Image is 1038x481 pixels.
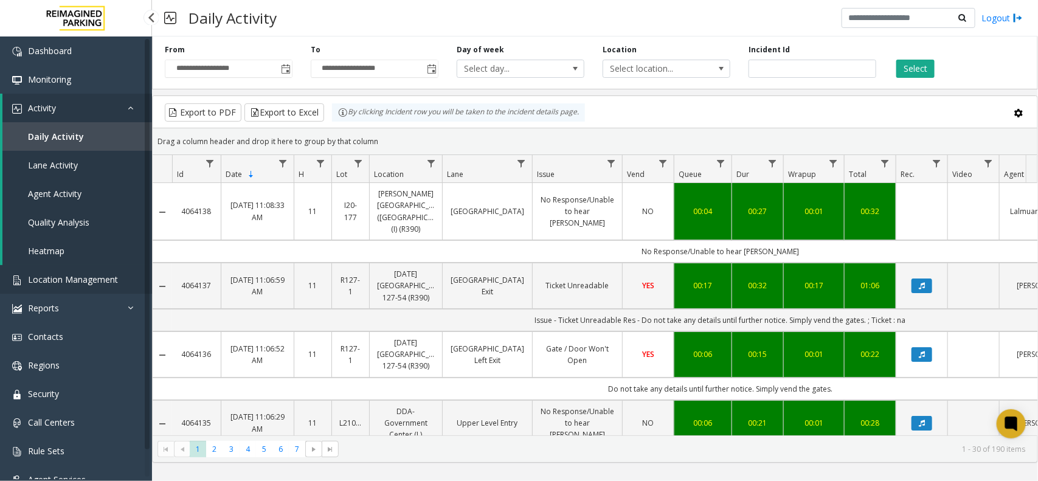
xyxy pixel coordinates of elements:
span: Date [226,169,242,179]
span: Video [952,169,972,179]
a: 00:17 [791,280,837,291]
a: Collapse Details [153,282,172,291]
img: 'icon' [12,333,22,342]
a: 4064138 [179,206,213,217]
a: I20-177 [339,199,362,223]
span: Total [849,169,867,179]
label: From [165,44,185,55]
span: Monitoring [28,74,71,85]
span: Lane [447,169,463,179]
img: 'icon' [12,418,22,428]
label: To [311,44,320,55]
a: 11 [302,348,324,360]
span: Regions [28,359,60,371]
span: Toggle popup [279,60,292,77]
div: 00:15 [739,348,776,360]
kendo-pager-info: 1 - 30 of 190 items [346,444,1025,454]
label: Day of week [457,44,504,55]
span: Call Centers [28,417,75,428]
a: Heatmap [2,237,152,265]
a: 00:28 [852,417,888,429]
a: Issue Filter Menu [603,155,620,171]
a: Wrapup Filter Menu [825,155,842,171]
a: Quality Analysis [2,208,152,237]
span: NO [643,206,654,216]
span: Page 3 [223,441,240,457]
img: 'icon' [12,304,22,314]
a: L21023900 [339,417,362,429]
a: Agent Activity [2,179,152,208]
a: 00:27 [739,206,776,217]
a: YES [630,348,666,360]
span: NO [643,418,654,428]
a: R127-1 [339,343,362,366]
a: [PERSON_NAME][GEOGRAPHIC_DATA] ([GEOGRAPHIC_DATA]) (I) (R390) [377,188,435,235]
span: YES [642,349,654,359]
div: By clicking Incident row you will be taken to the incident details page. [332,103,585,122]
a: 00:06 [682,348,724,360]
a: Logout [981,12,1023,24]
span: Daily Activity [28,131,84,142]
a: Video Filter Menu [980,155,997,171]
a: YES [630,280,666,291]
a: Daily Activity [2,122,152,151]
a: 4064135 [179,417,213,429]
a: [DATE] 11:06:52 AM [229,343,286,366]
a: Upper Level Entry [450,417,525,429]
a: Date Filter Menu [275,155,291,171]
span: Go to the last page [322,441,338,458]
span: Go to the next page [305,441,322,458]
a: [DATE] 11:08:33 AM [229,199,286,223]
span: Location [374,169,404,179]
span: Activity [28,102,56,114]
a: 00:01 [791,206,837,217]
div: 00:32 [852,206,888,217]
div: 00:04 [682,206,724,217]
span: Security [28,388,59,400]
span: Select location... [603,60,704,77]
a: [GEOGRAPHIC_DATA] [450,206,525,217]
span: Page 7 [289,441,305,457]
a: 11 [302,417,324,429]
span: YES [642,280,654,291]
span: Go to the last page [325,445,335,454]
span: Go to the next page [309,445,319,454]
a: 00:01 [791,348,837,360]
a: 00:01 [791,417,837,429]
span: Page 5 [256,441,272,457]
img: 'icon' [12,104,22,114]
img: 'icon' [12,390,22,400]
span: Rec. [901,169,915,179]
a: [DATE] [GEOGRAPHIC_DATA] 127-54 (R390) [377,337,435,372]
div: 00:17 [682,280,724,291]
img: infoIcon.svg [338,108,348,117]
a: Gate / Door Won't Open [540,343,615,366]
a: 00:06 [682,417,724,429]
a: DDA-Government Center (L) [377,406,435,441]
span: Agent Activity [28,188,81,199]
span: Page 6 [272,441,289,457]
img: 'icon' [12,275,22,285]
span: Wrapup [788,169,816,179]
span: Lane Activity [28,159,78,171]
a: Collapse Details [153,207,172,217]
img: 'icon' [12,75,22,85]
span: Agent [1004,169,1024,179]
span: Sortable [246,170,256,179]
a: 4064137 [179,280,213,291]
a: 00:21 [739,417,776,429]
span: Page 4 [240,441,256,457]
span: Heatmap [28,245,64,257]
a: Total Filter Menu [877,155,893,171]
img: 'icon' [12,47,22,57]
span: Page 1 [190,441,206,457]
a: 00:22 [852,348,888,360]
span: Queue [679,169,702,179]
